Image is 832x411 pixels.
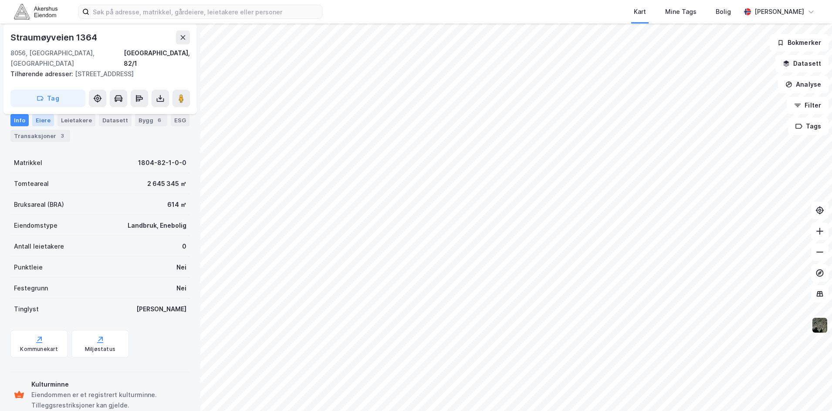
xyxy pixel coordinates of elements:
img: akershus-eiendom-logo.9091f326c980b4bce74ccdd9f866810c.svg [14,4,57,19]
div: Tomteareal [14,179,49,189]
div: Eiere [32,114,54,126]
div: Miljøstatus [85,346,115,353]
div: Tinglyst [14,304,39,314]
button: Analyse [778,76,829,93]
button: Bokmerker [770,34,829,51]
div: Nei [176,283,186,293]
div: 3 [58,131,67,140]
div: Kart [634,7,646,17]
button: Tag [10,90,85,107]
div: Datasett [99,114,132,126]
div: ESG [171,114,189,126]
div: Mine Tags [665,7,697,17]
div: Kommunekart [20,346,58,353]
div: Info [10,114,29,126]
div: Transaksjoner [10,130,70,142]
div: 6 [155,116,164,125]
button: Datasett [775,55,829,72]
div: 614 ㎡ [167,199,186,210]
div: Straumøyveien 1364 [10,30,98,44]
div: Eiendommen er et registrert kulturminne. Tilleggsrestriksjoner kan gjelde. [31,390,186,411]
div: Festegrunn [14,283,48,293]
div: Punktleie [14,262,43,273]
div: Matrikkel [14,158,42,168]
div: Bolig [716,7,731,17]
span: Tilhørende adresser: [10,70,75,77]
div: Antall leietakere [14,241,64,252]
div: Leietakere [57,114,95,126]
div: 2 645 345 ㎡ [147,179,186,189]
div: [GEOGRAPHIC_DATA], 82/1 [124,48,190,69]
div: Bruksareal (BRA) [14,199,64,210]
div: Eiendomstype [14,220,57,231]
div: Kulturminne [31,379,186,390]
input: Søk på adresse, matrikkel, gårdeiere, leietakere eller personer [89,5,322,18]
div: 0 [182,241,186,252]
div: 8056, [GEOGRAPHIC_DATA], [GEOGRAPHIC_DATA] [10,48,124,69]
div: [STREET_ADDRESS] [10,69,183,79]
div: [PERSON_NAME] [136,304,186,314]
button: Tags [788,118,829,135]
div: Kontrollprogram for chat [788,369,832,411]
div: Nei [176,262,186,273]
button: Filter [787,97,829,114]
div: Landbruk, Enebolig [128,220,186,231]
img: 9k= [812,317,828,334]
iframe: Chat Widget [788,369,832,411]
div: [PERSON_NAME] [754,7,804,17]
div: 1804-82-1-0-0 [138,158,186,168]
div: Bygg [135,114,167,126]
